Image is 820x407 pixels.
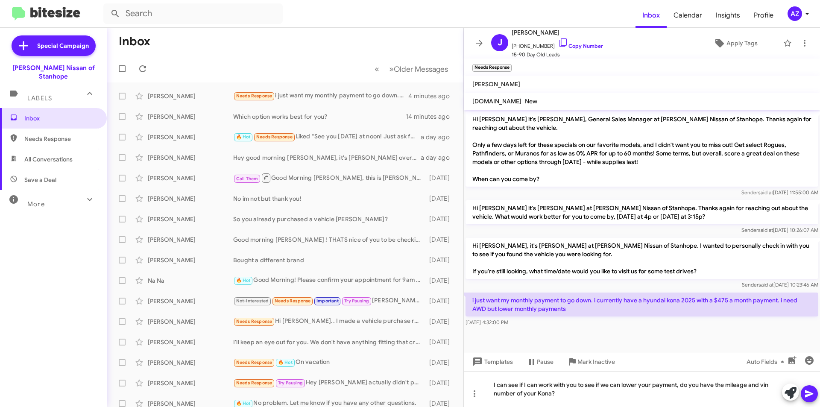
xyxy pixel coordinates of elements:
[233,256,425,264] div: Bought a different brand
[148,174,233,182] div: [PERSON_NAME]
[741,227,818,233] span: Sender [DATE] 10:26:07 AM
[233,275,425,285] div: Good Morning! Please confirm your appointment for 9am [DATE] at [PERSON_NAME] Nissan. Please ask ...
[425,276,457,285] div: [DATE]
[747,354,788,369] span: Auto Fields
[233,235,425,244] div: Good morning [PERSON_NAME] ! THATS nice of you to be checking in, unfortunately I am not sure on ...
[742,281,818,288] span: Sender [DATE] 10:23:46 AM
[425,297,457,305] div: [DATE]
[148,317,233,326] div: [PERSON_NAME]
[384,60,453,78] button: Next
[233,316,425,326] div: Hi [PERSON_NAME].. I made a vehicle purchase recently. Respectfully, put me on your DNC .. no lon...
[425,256,457,264] div: [DATE]
[512,50,603,59] span: 15-90 Day Old Leads
[512,27,603,38] span: [PERSON_NAME]
[233,91,408,101] div: i just want my monthly payment to go down. i currently have a hyundai kona 2025 with a $475 a mon...
[233,338,425,346] div: I'll keep an eye out for you. We don't have anything fitting that criteria as of [DATE].
[560,354,622,369] button: Mark Inactive
[394,64,448,74] span: Older Messages
[148,215,233,223] div: [PERSON_NAME]
[741,189,818,196] span: Sender [DATE] 11:55:00 AM
[236,380,272,386] span: Needs Response
[577,354,615,369] span: Mark Inactive
[236,93,272,99] span: Needs Response
[375,64,379,74] span: «
[466,238,818,279] p: Hi [PERSON_NAME], it's [PERSON_NAME] at [PERSON_NAME] Nissan of Stanhope. I wanted to personally ...
[709,3,747,28] a: Insights
[236,298,269,304] span: Not-Interested
[421,133,457,141] div: a day ago
[233,112,406,121] div: Which option works best for you?
[389,64,394,74] span: »
[316,298,339,304] span: Important
[758,189,773,196] span: said at
[148,153,233,162] div: [PERSON_NAME]
[740,354,794,369] button: Auto Fields
[471,354,513,369] span: Templates
[425,235,457,244] div: [DATE]
[425,358,457,367] div: [DATE]
[233,215,425,223] div: So you already purchased a vehicle [PERSON_NAME]?
[27,94,52,102] span: Labels
[24,176,56,184] span: Save a Deal
[256,134,293,140] span: Needs Response
[148,194,233,203] div: [PERSON_NAME]
[691,35,779,51] button: Apply Tags
[37,41,89,50] span: Special Campaign
[236,401,251,406] span: 🔥 Hot
[425,379,457,387] div: [DATE]
[236,360,272,365] span: Needs Response
[233,153,421,162] div: Hey good morning [PERSON_NAME], it's [PERSON_NAME] over at [PERSON_NAME] Nissan. Just wanted to k...
[464,354,520,369] button: Templates
[233,378,425,388] div: Hey [PERSON_NAME] actually didn't put in for a vehicle. I don't know where anyone got that from. ...
[148,297,233,305] div: [PERSON_NAME]
[758,227,773,233] span: said at
[278,380,303,386] span: Try Pausing
[667,3,709,28] a: Calendar
[472,80,520,88] span: [PERSON_NAME]
[233,173,425,183] div: Good Morning [PERSON_NAME], this is [PERSON_NAME], [PERSON_NAME] asked me to reach out on his beh...
[425,338,457,346] div: [DATE]
[27,200,45,208] span: More
[236,134,251,140] span: 🔥 Hot
[498,36,502,50] span: J
[520,354,560,369] button: Pause
[233,132,421,142] div: Liked “See you [DATE] at noon! Just ask for me, [PERSON_NAME] soon as you get here.”
[24,135,97,143] span: Needs Response
[466,200,818,224] p: Hi [PERSON_NAME] it's [PERSON_NAME] at [PERSON_NAME] Nissan of Stanhope. Thanks again for reachin...
[233,296,425,306] div: [PERSON_NAME] had been good in your service department
[466,293,818,316] p: i just want my monthly payment to go down. i currently have a hyundai kona 2025 with a $475 a mon...
[24,155,73,164] span: All Conversations
[472,64,512,72] small: Needs Response
[747,3,780,28] span: Profile
[525,97,537,105] span: New
[537,354,553,369] span: Pause
[788,6,802,21] div: AZ
[275,298,311,304] span: Needs Response
[236,278,251,283] span: 🔥 Hot
[148,338,233,346] div: [PERSON_NAME]
[12,35,96,56] a: Special Campaign
[421,153,457,162] div: a day ago
[464,371,820,407] div: I can see if I can work with you to see if we can lower your payment, do you have the mileage and...
[236,319,272,324] span: Needs Response
[233,194,425,203] div: No im not but thank you!
[148,235,233,244] div: [PERSON_NAME]
[780,6,811,21] button: AZ
[370,60,453,78] nav: Page navigation example
[512,38,603,50] span: [PHONE_NUMBER]
[369,60,384,78] button: Previous
[119,35,150,48] h1: Inbox
[278,360,293,365] span: 🔥 Hot
[425,317,457,326] div: [DATE]
[233,357,425,367] div: On vacation
[466,319,508,325] span: [DATE] 4:32:00 PM
[148,112,233,121] div: [PERSON_NAME]
[148,276,233,285] div: Na Na
[558,43,603,49] a: Copy Number
[148,133,233,141] div: [PERSON_NAME]
[344,298,369,304] span: Try Pausing
[466,111,818,187] p: Hi [PERSON_NAME] it's [PERSON_NAME], General Sales Manager at [PERSON_NAME] Nissan of Stanhope. T...
[425,194,457,203] div: [DATE]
